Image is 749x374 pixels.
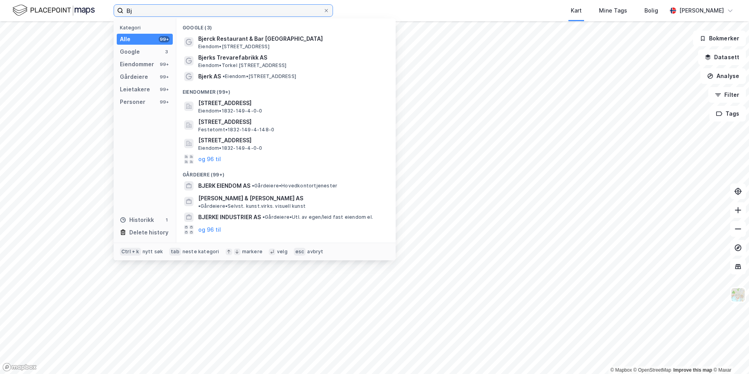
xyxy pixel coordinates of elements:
div: Bolig [644,6,658,15]
span: Eiendom • [STREET_ADDRESS] [198,44,270,50]
span: BJERK EIENDOM AS [198,181,250,191]
button: og 96 til [198,225,221,234]
button: Tags [709,106,746,122]
div: 99+ [159,74,170,80]
iframe: Chat Widget [710,336,749,374]
div: Eiendommer [120,60,154,69]
span: [PERSON_NAME] & [PERSON_NAME] AS [198,194,303,203]
div: Kategori [120,25,173,31]
span: Bjerck Restaurant & Bar [GEOGRAPHIC_DATA] [198,34,386,44]
button: Filter [708,87,746,103]
span: [STREET_ADDRESS] [198,98,386,108]
button: Datasett [698,49,746,65]
button: Analyse [700,68,746,84]
span: • [262,214,265,220]
span: • [252,183,254,189]
span: Eiendom • [STREET_ADDRESS] [223,73,296,80]
button: Bokmerker [693,31,746,46]
div: 3 [163,49,170,55]
div: 99+ [159,86,170,93]
div: avbryt [307,249,323,255]
div: neste kategori [183,249,219,255]
div: [PERSON_NAME] [679,6,724,15]
span: Gårdeiere • Selvst. kunst.virks. visuell kunst [198,203,306,209]
button: og 96 til [198,154,221,164]
div: tab [169,248,181,256]
span: Bjerk AS [198,72,221,81]
div: Delete history [129,228,168,237]
div: nytt søk [143,249,163,255]
div: 99+ [159,61,170,67]
div: Google [120,47,140,56]
span: Bjerks Trevarefabrikk AS [198,53,386,62]
div: 99+ [159,36,170,42]
div: Eiendommer (99+) [176,83,396,97]
span: Eiendom • 1832-149-4-0-0 [198,108,262,114]
img: logo.f888ab2527a4732fd821a326f86c7f29.svg [13,4,95,17]
a: Mapbox homepage [2,363,37,372]
div: 99+ [159,99,170,105]
span: Eiendom • 1832-149-4-0-0 [198,145,262,151]
div: Kart [571,6,582,15]
div: Gårdeiere [120,72,148,82]
span: [STREET_ADDRESS] [198,136,386,145]
div: esc [294,248,306,256]
input: Søk på adresse, matrikkel, gårdeiere, leietakere eller personer [123,5,323,16]
div: Leietakere [120,85,150,94]
span: Eiendom • Torkel [STREET_ADDRESS] [198,62,286,69]
span: [STREET_ADDRESS] [198,117,386,127]
img: Z [731,287,745,302]
a: Mapbox [610,367,632,373]
div: 1 [163,217,170,223]
span: • [198,203,201,209]
span: Gårdeiere • Utl. av egen/leid fast eiendom el. [262,214,373,220]
div: velg [277,249,288,255]
div: Leietakere (99+) [176,236,396,250]
div: Historikk [120,215,154,225]
a: Improve this map [673,367,712,373]
div: Personer [120,97,145,107]
a: OpenStreetMap [633,367,671,373]
div: markere [242,249,262,255]
div: Mine Tags [599,6,627,15]
span: • [223,73,225,79]
span: Festetomt • 1832-149-4-148-0 [198,127,274,133]
div: Alle [120,34,130,44]
div: Ctrl + k [120,248,141,256]
div: Gårdeiere (99+) [176,165,396,180]
div: Kontrollprogram for chat [710,336,749,374]
span: Gårdeiere • Hovedkontortjenester [252,183,337,189]
div: Google (3) [176,18,396,33]
span: BJERKE INDUSTRIER AS [198,212,261,222]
